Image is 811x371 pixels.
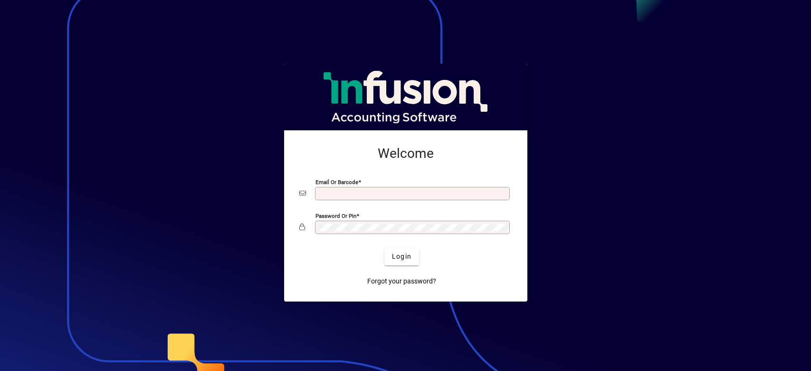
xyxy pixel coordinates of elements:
button: Login [384,248,419,265]
mat-label: Email or Barcode [315,178,358,185]
mat-label: Password or Pin [315,212,356,219]
h2: Welcome [299,146,512,162]
span: Forgot your password? [367,276,436,286]
span: Login [392,252,411,262]
a: Forgot your password? [363,273,440,290]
